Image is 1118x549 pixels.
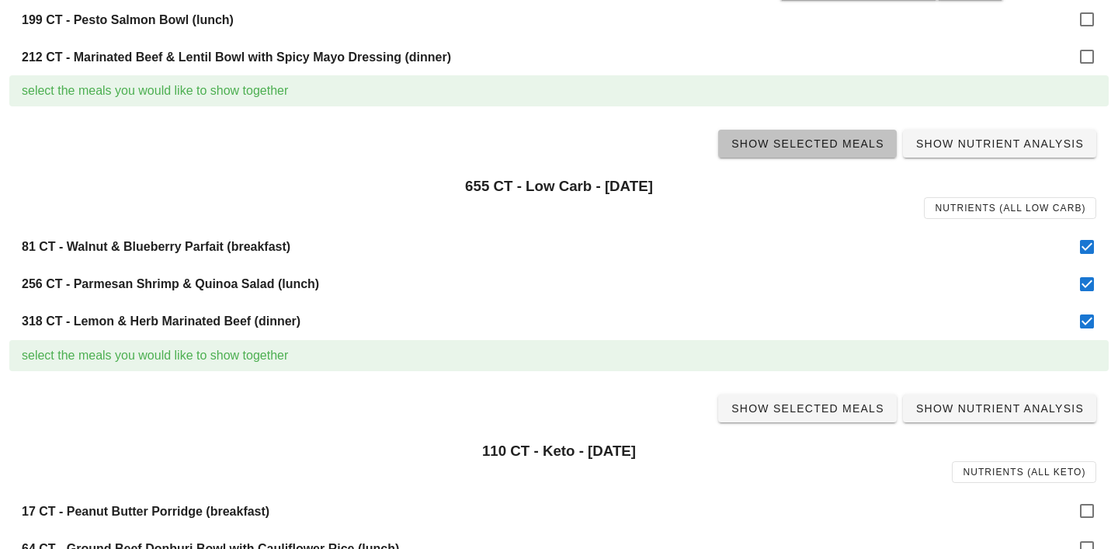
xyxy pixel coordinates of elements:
[22,276,1065,291] h4: 256 CT - Parmesan Shrimp & Quinoa Salad (lunch)
[22,12,1065,27] h4: 199 CT - Pesto Salmon Bowl (lunch)
[718,130,897,158] a: Show Selected Meals
[903,394,1096,422] a: Show Nutrient Analysis
[22,50,1065,64] h4: 212 CT - Marinated Beef & Lentil Bowl with Spicy Mayo Dressing (dinner)
[731,402,884,415] span: Show Selected Meals
[22,443,1096,460] h3: 110 CT - Keto - [DATE]
[924,197,1096,219] a: Nutrients (all Low Carb)
[22,346,1096,365] div: select the meals you would like to show together
[731,137,884,150] span: Show Selected Meals
[22,178,1096,195] h3: 655 CT - Low Carb - [DATE]
[915,137,1084,150] span: Show Nutrient Analysis
[718,394,897,422] a: Show Selected Meals
[962,467,1085,478] span: Nutrients (all Keto)
[915,402,1084,415] span: Show Nutrient Analysis
[903,130,1096,158] a: Show Nutrient Analysis
[935,203,1086,214] span: Nutrients (all Low Carb)
[22,239,1065,254] h4: 81 CT - Walnut & Blueberry Parfait (breakfast)
[952,461,1096,483] a: Nutrients (all Keto)
[22,504,1065,519] h4: 17 CT - Peanut Butter Porridge (breakfast)
[22,82,1096,100] div: select the meals you would like to show together
[22,314,1065,328] h4: 318 CT - Lemon & Herb Marinated Beef (dinner)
